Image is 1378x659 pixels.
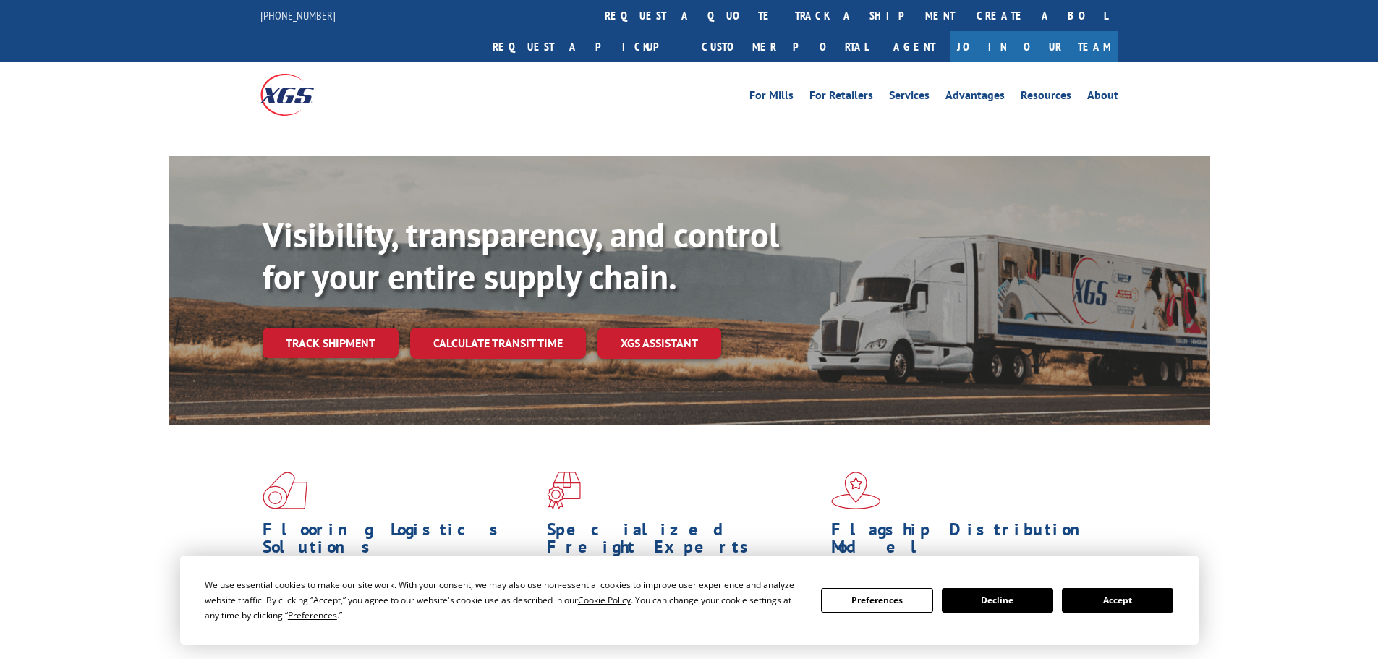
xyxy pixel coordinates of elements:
[260,8,336,22] a: [PHONE_NUMBER]
[831,521,1105,563] h1: Flagship Distribution Model
[180,556,1199,645] div: Cookie Consent Prompt
[578,594,631,606] span: Cookie Policy
[1062,588,1173,613] button: Accept
[288,609,337,621] span: Preferences
[945,90,1005,106] a: Advantages
[691,31,879,62] a: Customer Portal
[482,31,691,62] a: Request a pickup
[809,90,873,106] a: For Retailers
[879,31,950,62] a: Agent
[1087,90,1118,106] a: About
[410,328,586,359] a: Calculate transit time
[263,521,536,563] h1: Flooring Logistics Solutions
[597,328,721,359] a: XGS ASSISTANT
[547,472,581,509] img: xgs-icon-focused-on-flooring-red
[205,577,804,623] div: We use essential cookies to make our site work. With your consent, we may also use non-essential ...
[263,328,399,358] a: Track shipment
[749,90,794,106] a: For Mills
[263,472,307,509] img: xgs-icon-total-supply-chain-intelligence-red
[942,588,1053,613] button: Decline
[889,90,930,106] a: Services
[263,212,779,299] b: Visibility, transparency, and control for your entire supply chain.
[831,472,881,509] img: xgs-icon-flagship-distribution-model-red
[950,31,1118,62] a: Join Our Team
[547,521,820,563] h1: Specialized Freight Experts
[821,588,932,613] button: Preferences
[1021,90,1071,106] a: Resources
